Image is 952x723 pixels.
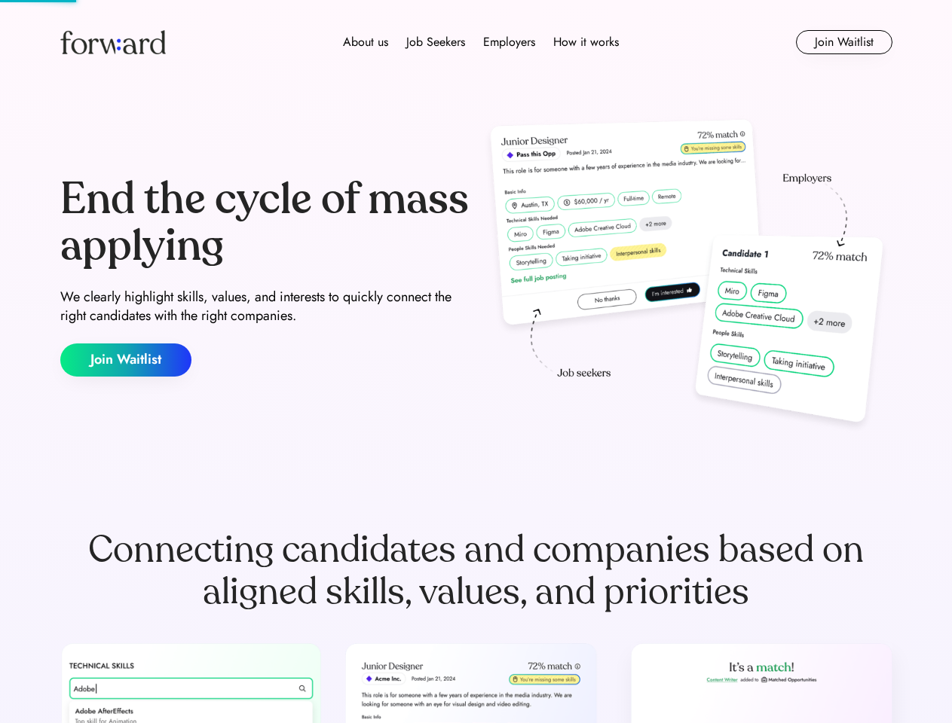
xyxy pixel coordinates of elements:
button: Join Waitlist [796,30,892,54]
div: Employers [483,33,535,51]
div: About us [343,33,388,51]
div: How it works [553,33,619,51]
div: Job Seekers [406,33,465,51]
img: Forward logo [60,30,166,54]
div: End the cycle of mass applying [60,176,470,269]
img: hero-image.png [482,114,892,438]
button: Join Waitlist [60,343,191,377]
div: We clearly highlight skills, values, and interests to quickly connect the right candidates with t... [60,288,470,325]
div: Connecting candidates and companies based on aligned skills, values, and priorities [60,529,892,613]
